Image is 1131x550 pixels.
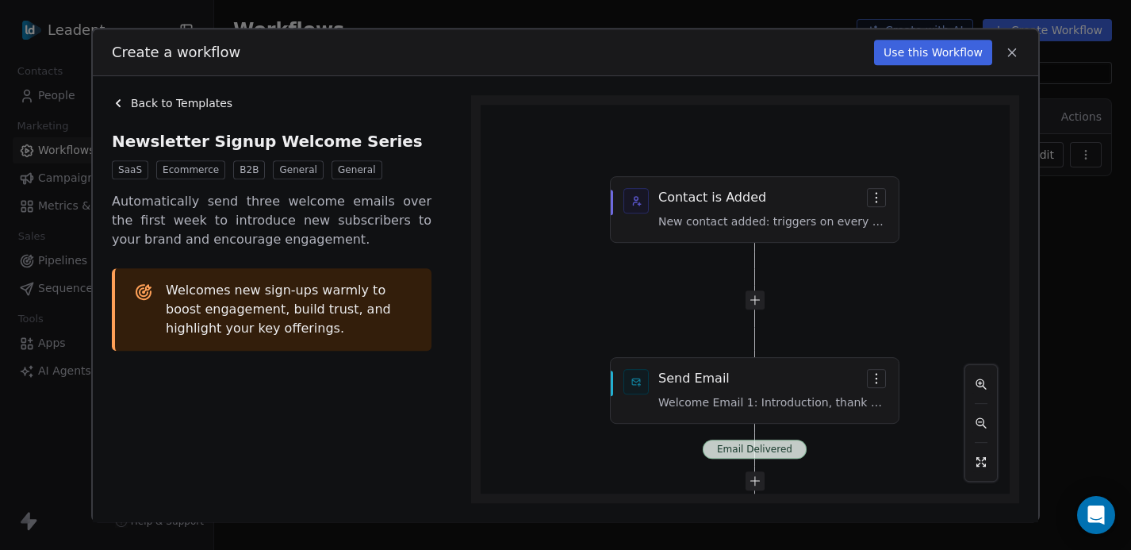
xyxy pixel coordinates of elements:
span: Newsletter Signup Welcome Series [112,130,441,152]
span: General [273,160,324,179]
div: React Flow controls [964,364,998,482]
button: Use this Workflow [874,40,992,65]
span: Automatically send three welcome emails over the first week to introduce new subscribers to your ... [112,192,431,249]
span: General [332,160,382,179]
span: Welcomes new sign-ups warmly to boost engagement, build trust, and highlight your key offerings. [166,281,412,338]
span: Create a workflow [112,42,240,63]
span: B2B [233,160,265,179]
span: SaaS [112,160,148,179]
span: Back to Templates [131,95,232,111]
div: Open Intercom Messenger [1077,496,1115,534]
span: Ecommerce [156,160,225,179]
